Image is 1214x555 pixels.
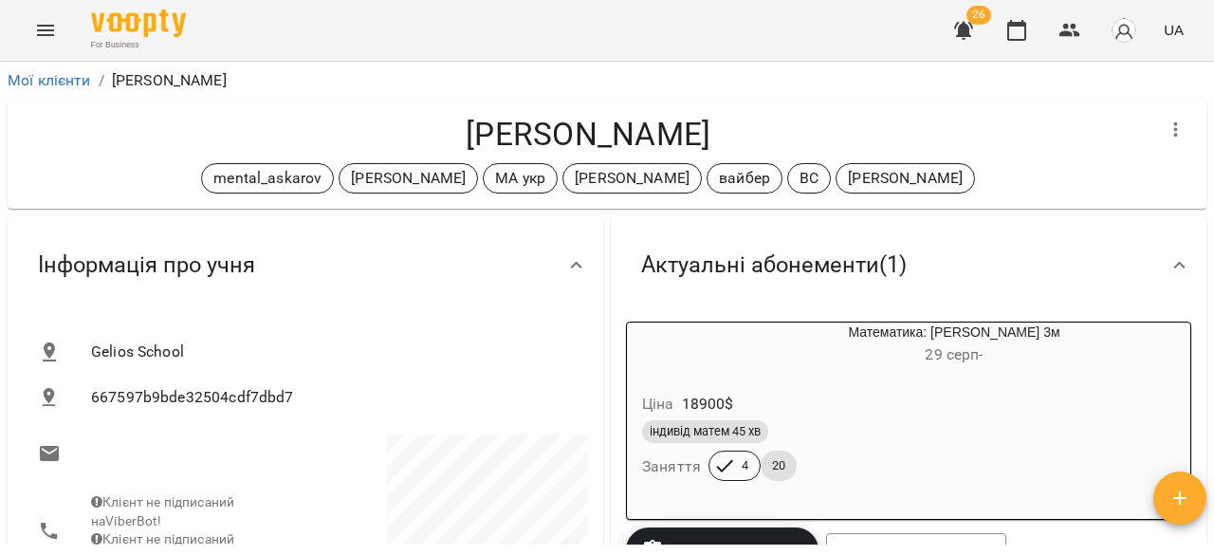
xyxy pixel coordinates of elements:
[682,393,734,416] p: 18900 $
[38,250,255,280] span: Інформація про учня
[213,167,322,190] p: mental_askarov
[91,494,234,528] span: Клієнт не підписаний на ViberBot!
[718,323,1190,368] div: Математика: [PERSON_NAME] 3м
[925,345,983,363] span: 29 серп -
[351,167,466,190] p: [PERSON_NAME]
[23,8,68,53] button: Menu
[1111,17,1137,44] img: avatar_s.png
[8,71,91,89] a: Мої клієнти
[91,341,573,363] span: Gelios School
[719,167,770,190] p: вайбер
[575,167,690,190] p: [PERSON_NAME]
[495,167,545,190] p: МА укр
[848,167,963,190] p: [PERSON_NAME]
[800,167,819,190] p: ВС
[611,216,1206,314] div: Актуальні абонементи(1)
[91,39,186,51] span: For Business
[642,423,768,440] span: індивід матем 45 хв
[562,163,702,194] div: [PERSON_NAME]
[91,386,573,409] span: 667597b9bde32504cdf7dbd7
[91,9,186,37] img: Voopty Logo
[642,453,701,480] h6: Заняття
[339,163,478,194] div: [PERSON_NAME]
[112,69,227,92] p: [PERSON_NAME]
[787,163,831,194] div: ВС
[483,163,558,194] div: МА укр
[966,6,991,25] span: 26
[730,457,760,474] span: 4
[1156,12,1191,47] button: UA
[23,115,1153,154] h4: [PERSON_NAME]
[627,323,718,368] div: Математика: Індив 3м
[8,216,603,314] div: Інформація про учня
[99,69,104,92] li: /
[627,323,1190,504] button: Математика: [PERSON_NAME] 3м29 серп- Ціна18900$індивід матем 45 хвЗаняття420
[8,69,1206,92] nav: breadcrumb
[641,250,907,280] span: Актуальні абонементи ( 1 )
[836,163,975,194] div: [PERSON_NAME]
[1164,20,1184,40] span: UA
[707,163,782,194] div: вайбер
[761,457,797,474] span: 20
[642,391,674,417] h6: Ціна
[201,163,334,194] div: mental_askarov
